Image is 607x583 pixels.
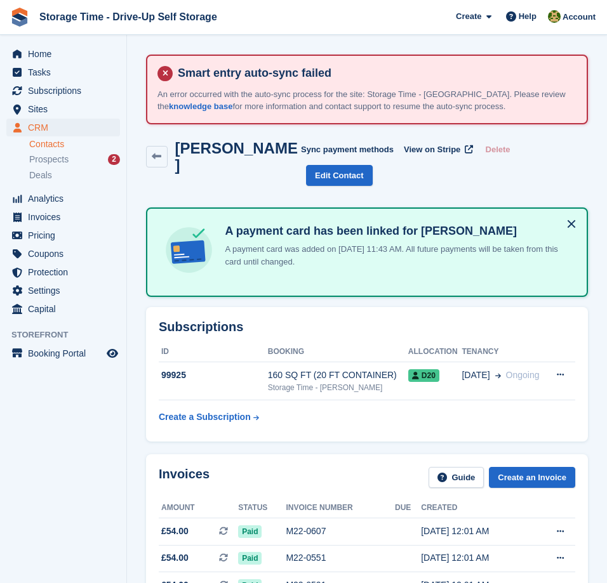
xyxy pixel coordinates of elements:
[161,551,189,565] span: £54.00
[29,169,52,181] span: Deals
[6,100,120,118] a: menu
[548,10,561,23] img: Zain Sarwar
[28,344,104,362] span: Booking Portal
[6,245,120,263] a: menu
[286,551,395,565] div: M22-0551
[268,369,408,382] div: 160 SQ FT (20 FT CONTAINER)
[6,63,120,81] a: menu
[28,300,104,318] span: Capital
[306,165,373,186] a: Edit Contact
[421,525,531,538] div: [DATE] 12:01 AM
[6,282,120,299] a: menu
[28,226,104,244] span: Pricing
[301,140,394,160] button: Sync payment methods
[163,224,215,277] img: card-linked-ebf98d0992dc2aeb22e95c0e3c79077019eb2392cfd83c6a337811c24bc77127.svg
[28,45,104,63] span: Home
[220,224,571,239] h4: A payment card has been linked for [PERSON_NAME]
[28,63,104,81] span: Tasks
[159,342,268,362] th: ID
[462,369,490,382] span: [DATE]
[28,100,104,118] span: Sites
[519,10,537,23] span: Help
[421,551,531,565] div: [DATE] 12:01 AM
[6,190,120,207] a: menu
[28,82,104,100] span: Subscriptions
[175,140,301,174] h2: [PERSON_NAME]
[34,6,222,27] a: Storage Time - Drive-Up Self Storage
[408,342,462,362] th: Allocation
[6,344,120,362] a: menu
[421,498,531,518] th: Created
[11,329,126,341] span: Storefront
[462,342,546,362] th: Tenancy
[28,282,104,299] span: Settings
[238,525,262,538] span: Paid
[286,525,395,538] div: M22-0607
[6,45,120,63] a: menu
[28,190,104,207] span: Analytics
[408,369,439,382] span: D20
[159,405,259,429] a: Create a Subscription
[10,8,29,27] img: stora-icon-8386f47178a22dfd0bd8f6a31ec36ba5ce8667c1dd55bd0f319d3a0aa187defe.svg
[6,119,120,136] a: menu
[29,153,120,166] a: Prospects 2
[169,102,232,111] a: knowledge base
[506,370,540,380] span: Ongoing
[404,143,460,156] span: View on Stripe
[105,346,120,361] a: Preview store
[6,226,120,244] a: menu
[268,382,408,393] div: Storage Time - [PERSON_NAME]
[28,245,104,263] span: Coupons
[159,320,575,334] h2: Subscriptions
[6,263,120,281] a: menu
[489,467,575,488] a: Create an Invoice
[481,140,516,160] button: Delete
[563,11,596,23] span: Account
[268,342,408,362] th: Booking
[29,154,69,166] span: Prospects
[286,498,395,518] th: Invoice number
[157,88,577,113] p: An error occurred with the auto-sync process for the site: Storage Time - [GEOGRAPHIC_DATA]. Plea...
[28,208,104,226] span: Invoices
[238,498,286,518] th: Status
[159,410,251,424] div: Create a Subscription
[456,10,481,23] span: Create
[28,263,104,281] span: Protection
[6,300,120,318] a: menu
[6,208,120,226] a: menu
[395,498,421,518] th: Due
[159,498,238,518] th: Amount
[173,66,577,81] h4: Smart entry auto-sync failed
[161,525,189,538] span: £54.00
[29,138,120,150] a: Contacts
[28,119,104,136] span: CRM
[108,154,120,165] div: 2
[6,82,120,100] a: menu
[220,243,571,268] p: A payment card was added on [DATE] 11:43 AM. All future payments will be taken from this card unt...
[159,467,210,488] h2: Invoices
[159,369,268,382] div: 99925
[429,467,484,488] a: Guide
[399,140,476,160] a: View on Stripe
[238,552,262,565] span: Paid
[29,169,120,182] a: Deals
